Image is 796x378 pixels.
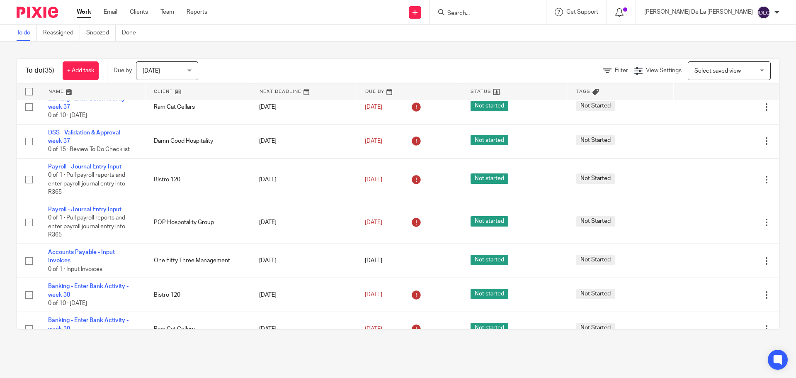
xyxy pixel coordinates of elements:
[160,8,174,16] a: Team
[694,68,741,74] span: Select saved view
[48,96,129,110] a: Banking - Enter Bank Activity - week 37
[576,289,615,299] span: Not Started
[365,219,382,225] span: [DATE]
[63,61,99,80] a: + Add task
[86,25,116,41] a: Snoozed
[251,201,357,244] td: [DATE]
[48,130,124,144] a: DSS - Validation & Approval - week 37
[251,158,357,201] td: [DATE]
[447,10,521,17] input: Search
[114,66,132,75] p: Due by
[471,135,508,145] span: Not started
[146,278,251,312] td: Bistro 120
[143,68,160,74] span: [DATE]
[17,7,58,18] img: Pixie
[576,216,615,227] span: Not Started
[77,8,91,16] a: Work
[17,25,37,41] a: To do
[48,249,115,263] a: Accounts Payable - Input Invoices
[576,89,590,94] span: Tags
[48,164,121,170] a: Payroll - Journal Entry Input
[43,25,80,41] a: Reassigned
[471,289,508,299] span: Not started
[251,278,357,312] td: [DATE]
[187,8,207,16] a: Reports
[43,67,54,74] span: (35)
[48,173,125,195] span: 0 of 1 · Pull payroll reports and enter payroll journal entry into R365
[48,317,129,332] a: Banking - Enter Bank Activity - week 38
[576,255,615,265] span: Not Started
[646,68,682,73] span: View Settings
[251,244,357,278] td: [DATE]
[130,8,148,16] a: Clients
[104,8,117,16] a: Email
[471,173,508,184] span: Not started
[146,201,251,244] td: POP Hospotality Group
[566,9,598,15] span: Get Support
[146,312,251,346] td: Ram Cat Cellars
[122,25,142,41] a: Done
[365,138,382,144] span: [DATE]
[576,135,615,145] span: Not Started
[48,112,87,118] span: 0 of 10 · [DATE]
[146,244,251,278] td: One Fifty Three Management
[146,124,251,158] td: Damn Good Hospitality
[251,90,357,124] td: [DATE]
[146,90,251,124] td: Ram Cat Cellars
[48,283,129,298] a: Banking - Enter Bank Activity - week 38
[471,255,508,265] span: Not started
[146,158,251,201] td: Bistro 120
[48,266,102,272] span: 0 of 1 · Input Invoices
[471,323,508,333] span: Not started
[365,258,382,264] span: [DATE]
[644,8,753,16] p: [PERSON_NAME] De La [PERSON_NAME]
[576,323,615,333] span: Not Started
[48,207,121,212] a: Payroll - Journal Entry Input
[576,101,615,111] span: Not Started
[576,173,615,184] span: Not Started
[48,147,130,153] span: 0 of 15 · Review To Do Checklist
[48,215,125,238] span: 0 of 1 · Pull payroll reports and enter payroll journal entry into R365
[757,6,770,19] img: svg%3E
[365,177,382,183] span: [DATE]
[25,66,54,75] h1: To do
[471,101,508,111] span: Not started
[615,68,628,73] span: Filter
[251,124,357,158] td: [DATE]
[471,216,508,227] span: Not started
[365,326,382,332] span: [DATE]
[365,104,382,110] span: [DATE]
[48,300,87,306] span: 0 of 10 · [DATE]
[251,312,357,346] td: [DATE]
[365,292,382,298] span: [DATE]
